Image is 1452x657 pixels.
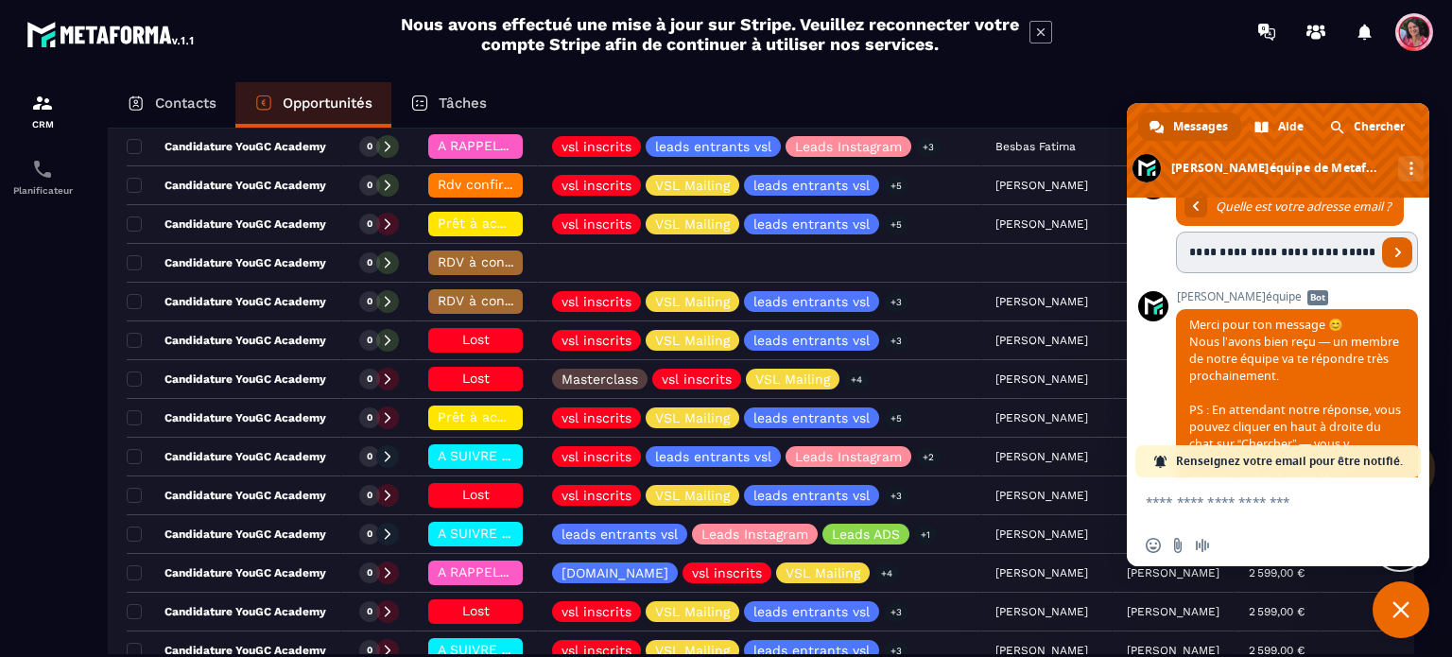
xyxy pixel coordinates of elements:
span: RDV à conf. A RAPPELER [438,293,596,308]
p: 2 599,00 € [1249,605,1305,618]
p: Contacts [155,95,216,112]
p: Candidature YouGC Academy [127,178,326,193]
p: vsl inscrits [562,450,631,463]
p: VSL Mailing [655,179,730,192]
p: 0 [367,566,372,579]
p: Candidature YouGC Academy [127,216,326,232]
p: Leads Instagram [795,140,902,153]
p: Leads Instagram [701,527,808,541]
span: A SUIVRE ⏳ [438,642,518,657]
img: logo [26,17,197,51]
span: Envoyer un fichier [1170,538,1185,553]
p: vsl inscrits [662,372,732,386]
span: Messages [1173,112,1228,141]
p: Candidature YouGC Academy [127,139,326,154]
span: A RAPPELER/GHOST/NO SHOW✖️ [438,564,651,579]
p: VSL Mailing [755,372,830,386]
div: Aide [1243,112,1317,141]
p: Tâches [439,95,487,112]
img: scheduler [31,158,54,181]
span: Message audio [1195,538,1210,553]
p: VSL Mailing [786,566,860,579]
p: 2 599,00 € [1249,644,1305,657]
span: Renseignez votre email pour être notifié. [1176,445,1403,477]
p: leads entrants vsl [753,605,870,618]
p: Candidature YouGC Academy [127,255,326,270]
a: Tâches [391,82,506,128]
span: Prêt à acheter 🎰 [438,216,553,231]
p: leads entrants vsl [753,295,870,308]
p: vsl inscrits [562,334,631,347]
p: vsl inscrits [562,179,631,192]
span: Merci pour ton message 😊 Nous l’avons bien reçu — un membre de notre équipe va te répondre très p... [1189,317,1401,486]
span: Insérer un emoji [1146,538,1161,553]
p: leads entrants vsl [562,527,678,541]
p: [PERSON_NAME] [1127,605,1219,618]
p: vsl inscrits [562,644,631,657]
p: VSL Mailing [655,411,730,424]
p: Leads Instagram [795,450,902,463]
p: 0 [367,489,372,502]
p: Leads ADS [832,527,900,541]
span: A RAPPELER/GHOST/NO SHOW✖️ [438,138,651,153]
p: Masterclass [562,372,638,386]
p: VSL Mailing [655,217,730,231]
p: 0 [367,527,372,541]
span: Quelle est votre adresse email ? [1216,199,1391,215]
span: RDV à conf. A RAPPELER [438,254,596,269]
p: leads entrants vsl [753,644,870,657]
p: 0 [367,605,372,618]
p: Candidature YouGC Academy [127,333,326,348]
span: Chercher [1354,112,1405,141]
div: Chercher [1319,112,1418,141]
p: 0 [367,217,372,231]
p: Opportunités [283,95,372,112]
p: Candidature YouGC Academy [127,604,326,619]
p: VSL Mailing [655,605,730,618]
p: Candidature YouGC Academy [127,488,326,503]
h2: Nous avons effectué une mise à jour sur Stripe. Veuillez reconnecter votre compte Stripe afin de ... [400,14,1020,54]
span: Prêt à acheter 🎰 [438,409,553,424]
span: A SUIVRE ⏳ [438,448,518,463]
p: +2 [916,447,941,467]
span: Lost [462,603,490,618]
p: +5 [884,176,908,196]
p: VSL Mailing [655,489,730,502]
p: [DOMAIN_NAME] [562,566,668,579]
p: 0 [367,450,372,463]
p: Candidature YouGC Academy [127,372,326,387]
p: leads entrants vsl [753,179,870,192]
span: A SUIVRE ⏳ [438,526,518,541]
p: VSL Mailing [655,295,730,308]
p: VSL Mailing [655,334,730,347]
p: +4 [844,370,869,389]
a: schedulerschedulerPlanificateur [5,144,80,210]
div: Autres canaux [1398,156,1424,182]
p: Candidature YouGC Academy [127,527,326,542]
p: vsl inscrits [562,411,631,424]
p: 0 [367,256,372,269]
p: +3 [916,137,941,157]
span: Envoyer [1382,237,1412,268]
p: vsl inscrits [692,566,762,579]
p: [PERSON_NAME] [1127,644,1219,657]
p: +3 [884,602,908,622]
textarea: Entrez votre message... [1146,493,1369,510]
p: vsl inscrits [562,295,631,308]
p: vsl inscrits [562,140,631,153]
span: Aide [1278,112,1304,141]
span: Rdv confirmé ✅ [438,177,544,192]
p: Planificateur [5,185,80,196]
a: Contacts [108,82,235,128]
p: VSL Mailing [655,644,730,657]
p: 2 599,00 € [1249,566,1305,579]
span: Lost [462,371,490,386]
p: vsl inscrits [562,605,631,618]
p: Candidature YouGC Academy [127,449,326,464]
p: +4 [874,563,899,583]
p: leads entrants vsl [655,140,771,153]
p: leads entrants vsl [753,334,870,347]
p: 0 [367,179,372,192]
p: vsl inscrits [562,489,631,502]
p: leads entrants vsl [655,450,771,463]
